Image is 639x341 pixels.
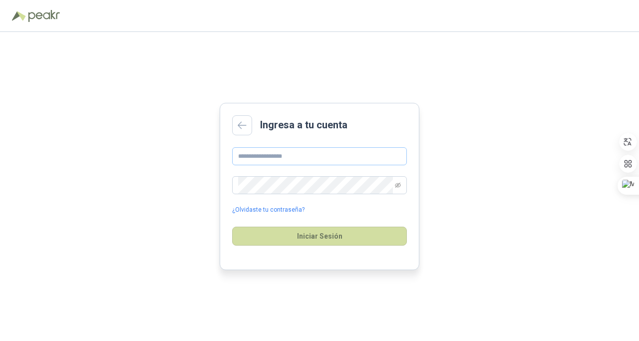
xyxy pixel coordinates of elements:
img: Peakr [28,10,60,22]
img: Logo [12,11,26,21]
h2: Ingresa a tu cuenta [260,117,347,133]
a: ¿Olvidaste tu contraseña? [232,205,305,215]
span: eye-invisible [395,182,401,188]
button: Iniciar Sesión [232,227,407,246]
